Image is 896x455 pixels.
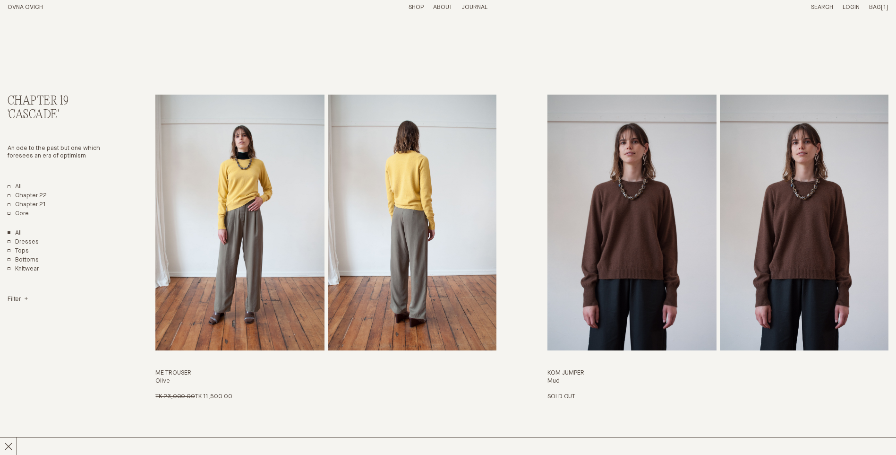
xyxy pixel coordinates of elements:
[155,393,232,401] p: Tk 11,500.00
[8,201,46,209] a: Chapter 21
[155,394,195,400] span: Tk 23,000.00
[547,377,888,385] h4: Mud
[547,393,575,401] p: Sold Out
[8,210,29,218] a: Core
[8,238,39,246] a: Dresses
[8,256,39,264] a: Bottoms
[8,296,28,304] summary: Filter
[155,369,496,377] h3: Me Trouser
[869,4,881,10] span: Bag
[8,192,47,200] a: Chapter 22
[409,4,424,10] a: Shop
[8,108,111,122] h3: 'Cascade'
[811,4,833,10] a: Search
[8,95,111,108] h2: Chapter 19
[155,95,496,401] a: Me Trouser
[8,145,100,159] span: An ode to the past but one which foresees an era of optimism
[843,4,860,10] a: Login
[462,4,487,10] a: Journal
[155,95,324,350] img: Me Trouser
[8,265,39,273] a: Knitwear
[8,247,29,255] a: Tops
[8,229,22,237] a: Show All
[547,95,716,350] img: Kom Jumper
[881,4,888,10] span: [1]
[433,4,452,12] summary: About
[547,95,888,401] a: Kom Jumper
[8,183,22,191] a: All
[155,377,496,385] h4: Olive
[8,4,43,10] a: Home
[547,369,888,377] h3: Kom Jumper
